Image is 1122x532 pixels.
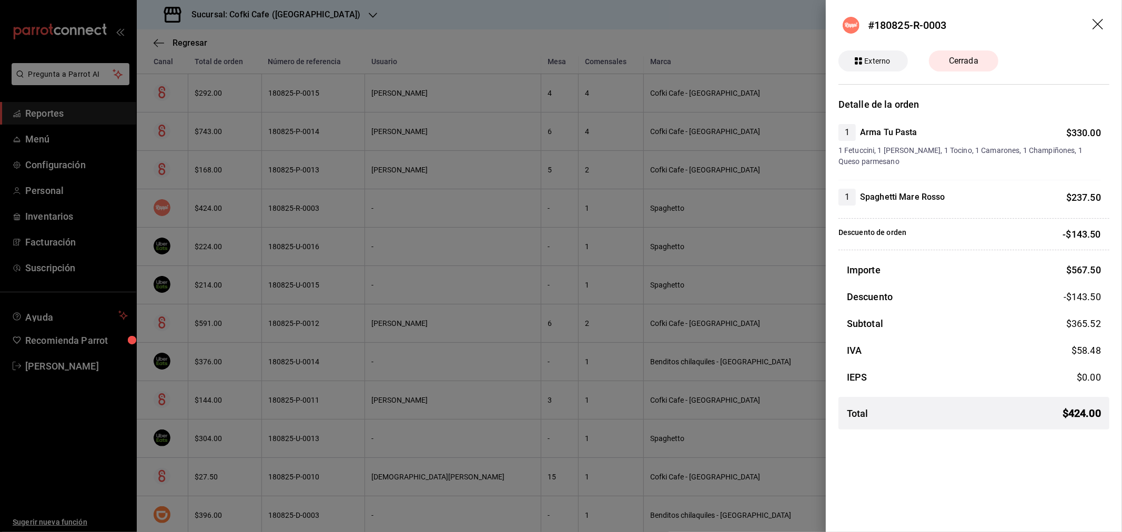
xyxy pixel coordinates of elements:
p: Descuento de orden [838,227,906,241]
h4: Arma Tu Pasta [860,126,917,139]
span: $ 567.50 [1066,264,1101,275]
button: drag [1093,19,1105,32]
div: #180825-R-0003 [868,17,947,33]
h3: IVA [847,343,862,357]
h3: Subtotal [847,316,883,331]
h3: IEPS [847,370,867,384]
span: $ 237.50 [1066,192,1101,203]
h3: Total [847,406,868,421]
span: 1 [838,126,856,139]
h3: Importe [847,263,881,277]
span: $ 424.00 [1063,405,1101,421]
h4: Spaghetti Mare Rosso [860,191,945,203]
span: 1 [838,191,856,203]
span: $ 0.00 [1077,372,1101,383]
h3: Descuento [847,290,893,304]
span: $ 330.00 [1066,127,1101,138]
span: Externo [861,56,895,67]
span: $ 365.52 [1066,318,1101,329]
p: -$143.50 [1063,227,1101,241]
span: -$143.50 [1064,290,1101,304]
span: 1 Fetuccini, 1 [PERSON_NAME], 1 Tocino, 1 Camarones, 1 Champiñones, 1 Queso parmesano [838,145,1101,167]
span: $ 58.48 [1072,345,1101,356]
h3: Detalle de la orden [838,97,1109,111]
span: Cerrada [943,55,985,67]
